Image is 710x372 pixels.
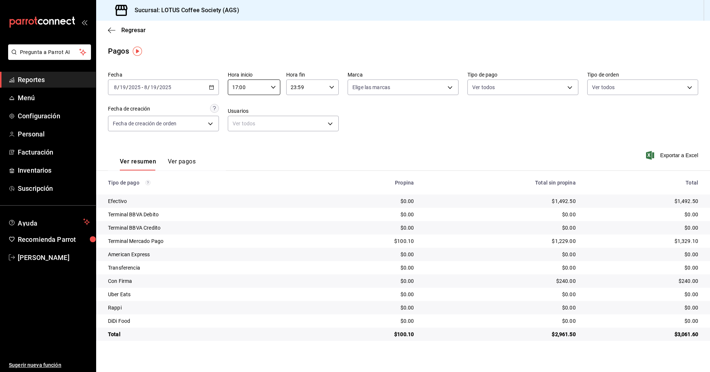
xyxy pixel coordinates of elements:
[18,217,80,226] span: Ayuda
[18,183,90,193] span: Suscripción
[588,251,698,258] div: $0.00
[328,277,414,285] div: $0.00
[467,72,578,77] label: Tipo de pago
[588,264,698,271] div: $0.00
[129,6,239,15] h3: Sucursal: LOTUS Coffee Society (AGS)
[108,211,317,218] div: Terminal BBVA Debito
[426,211,575,218] div: $0.00
[113,120,176,127] span: Fecha de creación de orden
[81,19,87,25] button: open_drawer_menu
[121,27,146,34] span: Regresar
[328,264,414,271] div: $0.00
[18,234,90,244] span: Recomienda Parrot
[133,47,142,56] img: Tooltip marker
[426,180,575,186] div: Total sin propina
[588,317,698,325] div: $0.00
[286,72,339,77] label: Hora fin
[108,224,317,231] div: Terminal BBVA Credito
[168,158,196,170] button: Ver pagos
[108,27,146,34] button: Regresar
[119,84,126,90] input: --
[20,48,80,56] span: Pregunta a Parrot AI
[117,84,119,90] span: /
[108,304,317,311] div: Rappi
[426,317,575,325] div: $0.00
[328,180,414,186] div: Propina
[328,251,414,258] div: $0.00
[108,105,150,113] div: Fecha de creación
[114,84,117,90] input: --
[108,197,317,205] div: Efectivo
[159,84,172,90] input: ----
[328,291,414,298] div: $0.00
[108,317,317,325] div: DiDi Food
[426,251,575,258] div: $0.00
[18,147,90,157] span: Facturación
[588,224,698,231] div: $0.00
[426,331,575,338] div: $2,961.50
[18,253,90,263] span: [PERSON_NAME]
[18,111,90,121] span: Configuración
[145,180,151,185] svg: Los pagos realizados con Pay y otras terminales son montos brutos.
[328,197,414,205] div: $0.00
[148,84,150,90] span: /
[120,158,196,170] div: navigation tabs
[648,151,698,160] button: Exportar a Excel
[18,75,90,85] span: Reportes
[426,291,575,298] div: $0.00
[426,304,575,311] div: $0.00
[142,84,143,90] span: -
[228,72,280,77] label: Hora inicio
[328,237,414,245] div: $100.10
[426,197,575,205] div: $1,492.50
[588,331,698,338] div: $3,061.60
[328,211,414,218] div: $0.00
[588,211,698,218] div: $0.00
[8,44,91,60] button: Pregunta a Parrot AI
[108,291,317,298] div: Uber Eats
[18,129,90,139] span: Personal
[328,317,414,325] div: $0.00
[588,180,698,186] div: Total
[108,331,317,338] div: Total
[126,84,128,90] span: /
[18,93,90,103] span: Menú
[5,54,91,61] a: Pregunta a Parrot AI
[328,331,414,338] div: $100.10
[328,224,414,231] div: $0.00
[9,361,90,369] span: Sugerir nueva función
[588,197,698,205] div: $1,492.50
[128,84,141,90] input: ----
[426,277,575,285] div: $240.00
[587,72,698,77] label: Tipo de orden
[348,72,459,77] label: Marca
[426,224,575,231] div: $0.00
[426,264,575,271] div: $0.00
[157,84,159,90] span: /
[108,264,317,271] div: Transferencia
[588,237,698,245] div: $1,329.10
[228,116,339,131] div: Ver todos
[228,108,339,114] label: Usuarios
[120,158,156,170] button: Ver resumen
[588,277,698,285] div: $240.00
[352,84,390,91] span: Elige las marcas
[588,304,698,311] div: $0.00
[592,84,615,91] span: Ver todos
[108,72,219,77] label: Fecha
[328,304,414,311] div: $0.00
[108,277,317,285] div: Con Firma
[426,237,575,245] div: $1,229.00
[150,84,157,90] input: --
[472,84,495,91] span: Ver todos
[588,291,698,298] div: $0.00
[108,237,317,245] div: Terminal Mercado Pago
[18,165,90,175] span: Inventarios
[144,84,148,90] input: --
[108,251,317,258] div: American Express
[108,45,129,57] div: Pagos
[108,180,317,186] div: Tipo de pago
